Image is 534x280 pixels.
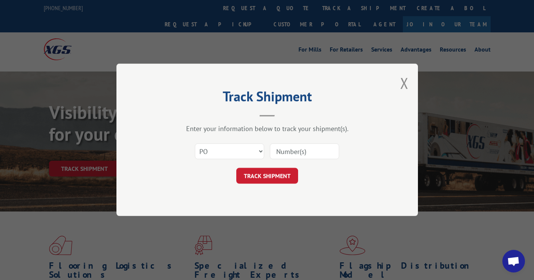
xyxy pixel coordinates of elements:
button: TRACK SHIPMENT [236,168,298,184]
div: Enter your information below to track your shipment(s). [154,125,380,133]
a: Open chat [502,250,525,272]
button: Close modal [400,73,409,93]
h2: Track Shipment [154,91,380,105]
input: Number(s) [270,144,339,160]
